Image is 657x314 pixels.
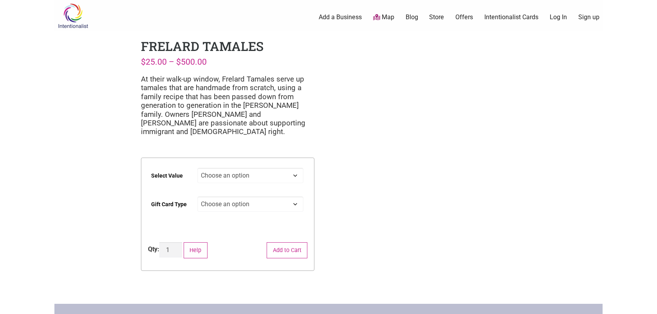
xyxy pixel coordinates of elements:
[141,75,314,136] p: At their walk-up window, Frelard Tamales serve up tamales that are handmade from scratch, using a...
[54,3,92,29] img: Intentionalist
[176,57,181,67] span: $
[578,13,599,22] a: Sign up
[184,242,208,258] button: Help
[148,245,159,254] div: Qty:
[319,13,362,22] a: Add a Business
[151,196,187,213] label: Gift Card Type
[141,57,146,67] span: $
[429,13,444,22] a: Store
[141,57,167,67] bdi: 25.00
[141,38,264,54] h1: Frelard Tamales
[151,167,183,185] label: Select Value
[159,242,182,258] input: Product quantity
[455,13,473,22] a: Offers
[373,13,394,22] a: Map
[169,57,174,67] span: –
[267,242,307,258] button: Add to Cart
[550,13,567,22] a: Log In
[484,13,538,22] a: Intentionalist Cards
[176,57,207,67] bdi: 500.00
[406,13,418,22] a: Blog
